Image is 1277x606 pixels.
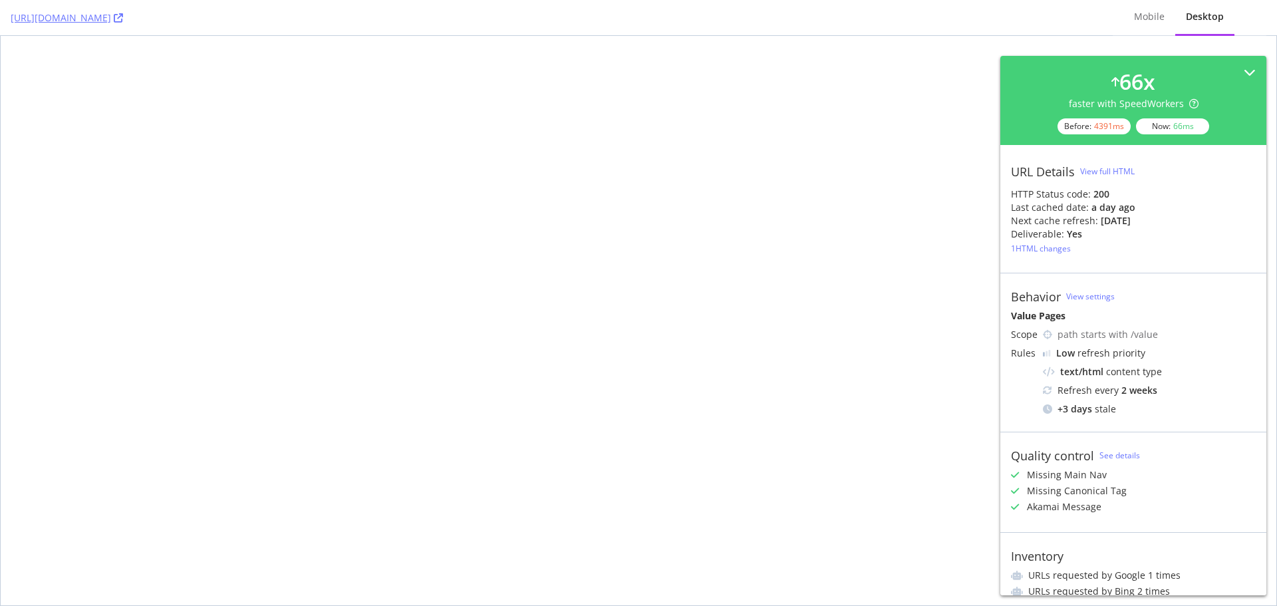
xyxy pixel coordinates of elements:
[1027,500,1101,514] div: Akamai Message
[1043,384,1256,397] div: Refresh every
[1080,161,1135,182] button: View full HTML
[1091,201,1135,214] div: a day ago
[1067,227,1082,241] div: Yes
[1011,328,1038,341] div: Scope
[11,11,123,25] a: [URL][DOMAIN_NAME]
[1011,188,1256,201] div: HTTP Status code:
[1069,97,1199,110] div: faster with SpeedWorkers
[1043,365,1256,379] div: content type
[1093,188,1109,200] strong: 200
[1011,309,1256,323] div: Value Pages
[1011,164,1075,179] div: URL Details
[1066,291,1115,302] a: View settings
[1101,214,1131,227] div: [DATE]
[1043,402,1256,416] div: stale
[1011,201,1089,214] div: Last cached date:
[1043,350,1051,357] img: Yo1DZTjnOBfEZTkXj00cav03WZSR3qnEnDcAAAAASUVORK5CYII=
[1011,585,1256,598] li: URLs requested by Bing 2 times
[1011,227,1064,241] div: Deliverable:
[1011,243,1071,254] div: 1 HTML changes
[1058,328,1256,341] div: path starts with /value
[1011,347,1038,360] div: Rules
[1121,384,1157,397] div: 2 weeks
[1134,10,1165,23] div: Mobile
[1136,118,1209,134] div: Now:
[1119,67,1155,97] div: 66 x
[1011,289,1061,304] div: Behavior
[1011,549,1064,563] div: Inventory
[1099,450,1140,461] a: See details
[1060,365,1103,379] div: text/html
[1011,214,1098,227] div: Next cache refresh:
[1011,569,1256,582] li: URLs requested by Google 1 times
[1056,347,1075,360] div: Low
[1173,120,1194,132] div: 66 ms
[1027,468,1107,482] div: Missing Main Nav
[1186,10,1224,23] div: Desktop
[1056,347,1145,360] div: refresh priority
[1027,484,1127,498] div: Missing Canonical Tag
[1011,241,1071,257] button: 1HTML changes
[1094,120,1124,132] div: 4391 ms
[1058,402,1092,416] div: + 3 days
[1058,118,1131,134] div: Before:
[1080,166,1135,177] div: View full HTML
[1011,448,1094,463] div: Quality control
